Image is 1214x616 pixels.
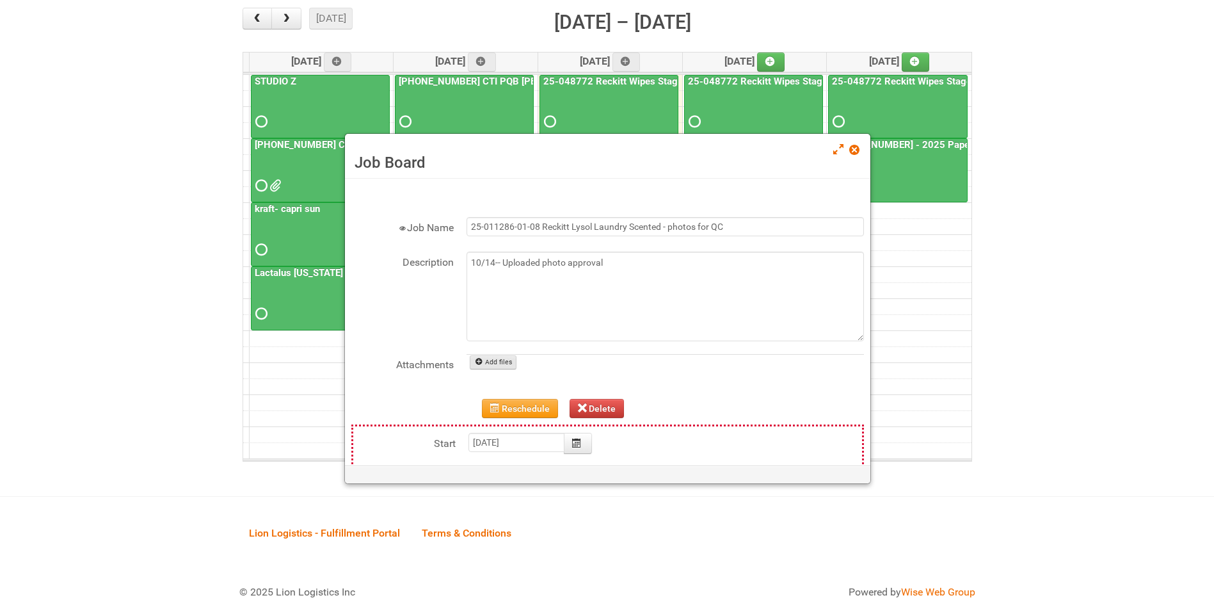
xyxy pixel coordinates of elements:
[249,527,400,539] span: Lion Logistics - Fulfillment Portal
[435,55,496,67] span: [DATE]
[309,8,353,29] button: [DATE]
[564,433,592,454] button: Calendar
[255,309,264,318] span: Requested
[685,76,937,87] a: 25-048772 Reckitt Wipes Stage 4 - blinding/labeling day
[684,75,823,139] a: 25-048772 Reckitt Wipes Stage 4 - blinding/labeling day
[902,53,930,72] a: Add an event
[269,181,278,190] span: Front Label KRAFT batch 2 (02.26.26) - code AZ05 use 2nd.docx Front Label KRAFT batch 2 (02.26.26...
[901,586,975,598] a: Wise Web Group
[570,399,625,418] button: Delete
[252,267,346,279] a: Lactalus [US_STATE]
[251,202,390,266] a: kraft- capri sun
[541,76,792,87] a: 25-048772 Reckitt Wipes Stage 4 - blinding/labeling day
[255,245,264,254] span: Requested
[580,55,641,67] span: [DATE]
[412,513,521,553] a: Terms & Conditions
[554,8,691,37] h2: [DATE] – [DATE]
[833,117,842,126] span: Requested
[353,433,456,451] label: Start
[482,399,558,418] button: Reschedule
[252,139,551,150] a: [PHONE_NUMBER] CTI PQB [PERSON_NAME] Real US - blinding day
[251,138,390,202] a: [PHONE_NUMBER] CTI PQB [PERSON_NAME] Real US - blinding day
[252,76,299,87] a: STUDIO Z
[689,117,698,126] span: Requested
[467,252,864,341] textarea: 10/14-- Uploaded photo approval
[828,75,968,139] a: 25-048772 Reckitt Wipes Stage 4 - blinding/labeling day
[399,117,408,126] span: Requested
[351,354,454,373] label: Attachments
[544,117,553,126] span: Requested
[468,53,496,72] a: Add an event
[351,217,454,236] label: Job Name
[539,75,678,139] a: 25-048772 Reckitt Wipes Stage 4 - blinding/labeling day
[757,53,785,72] a: Add an event
[230,575,601,610] div: © 2025 Lion Logistics Inc
[351,252,454,270] label: Description
[623,585,975,600] div: Powered by
[828,138,968,202] a: [PHONE_NUMBER] - 2025 Paper Towel Landscape - Packing Day
[252,203,323,215] a: kraft- capri sun
[291,55,352,67] span: [DATE]
[255,181,264,190] span: Requested
[239,513,410,553] a: Lion Logistics - Fulfillment Portal
[355,153,861,172] h3: Job Board
[255,117,264,126] span: Requested
[829,76,1081,87] a: 25-048772 Reckitt Wipes Stage 4 - blinding/labeling day
[324,53,352,72] a: Add an event
[612,53,641,72] a: Add an event
[724,55,785,67] span: [DATE]
[251,266,390,330] a: Lactalus [US_STATE]
[251,75,390,139] a: STUDIO Z
[422,527,511,539] span: Terms & Conditions
[396,76,695,87] a: [PHONE_NUMBER] CTI PQB [PERSON_NAME] Real US - blinding day
[395,75,534,139] a: [PHONE_NUMBER] CTI PQB [PERSON_NAME] Real US - blinding day
[869,55,930,67] span: [DATE]
[470,355,516,369] a: Add files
